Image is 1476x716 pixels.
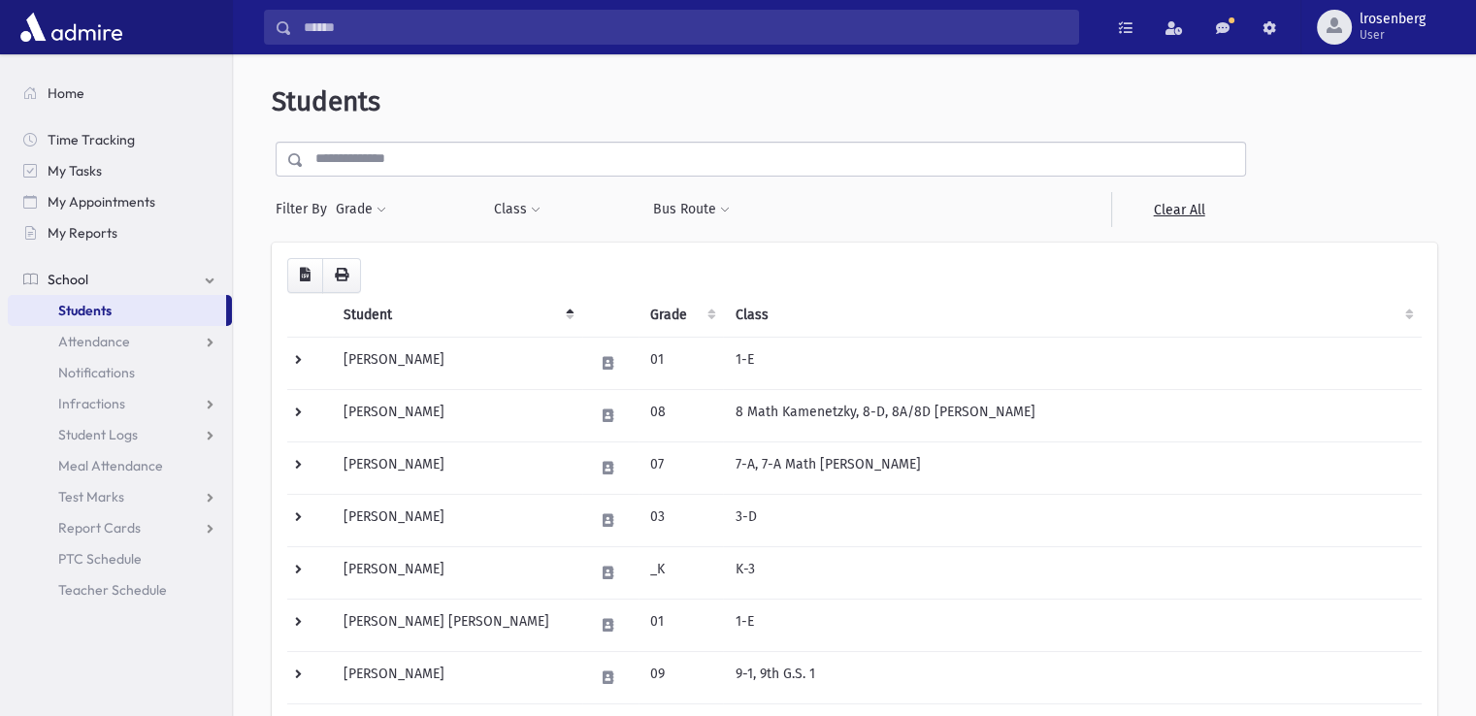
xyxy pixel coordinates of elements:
th: Class: activate to sort column ascending [723,293,1422,338]
button: Class [493,192,541,227]
span: Student Logs [58,426,138,443]
td: [PERSON_NAME] [332,441,582,494]
td: 9-1, 9th G.S. 1 [723,651,1422,703]
span: User [1360,27,1426,43]
span: lrosenberg [1360,12,1426,27]
a: Attendance [8,326,232,357]
span: Notifications [58,364,135,381]
span: My Reports [48,224,117,242]
a: Home [8,78,232,109]
button: Bus Route [652,192,731,227]
span: My Appointments [48,193,155,211]
input: Search [292,10,1078,45]
a: Infractions [8,388,232,419]
span: Attendance [58,333,130,350]
a: My Tasks [8,155,232,186]
a: Time Tracking [8,124,232,155]
span: School [48,271,88,288]
td: [PERSON_NAME] [332,389,582,441]
a: School [8,264,232,295]
button: Grade [335,192,387,227]
th: Grade: activate to sort column ascending [639,293,723,338]
td: 1-E [723,599,1422,651]
td: 07 [639,441,723,494]
button: Print [322,258,361,293]
a: My Appointments [8,186,232,217]
td: [PERSON_NAME] [332,546,582,599]
a: Clear All [1111,192,1246,227]
button: CSV [287,258,323,293]
span: Students [272,85,380,117]
td: [PERSON_NAME] [332,337,582,389]
td: K-3 [723,546,1422,599]
span: Time Tracking [48,131,135,148]
a: Student Logs [8,419,232,450]
td: 08 [639,389,723,441]
td: 01 [639,599,723,651]
span: My Tasks [48,162,102,179]
td: 8 Math Kamenetzky, 8-D, 8A/8D [PERSON_NAME] [723,389,1422,441]
a: Test Marks [8,481,232,512]
span: Home [48,84,84,102]
a: Meal Attendance [8,450,232,481]
a: My Reports [8,217,232,248]
span: Report Cards [58,519,141,537]
span: Filter By [276,199,335,219]
td: 09 [639,651,723,703]
a: PTC Schedule [8,543,232,574]
span: Students [58,302,112,319]
span: Infractions [58,395,125,412]
td: [PERSON_NAME] [332,494,582,546]
td: 1-E [723,337,1422,389]
td: [PERSON_NAME] [332,651,582,703]
a: Notifications [8,357,232,388]
td: [PERSON_NAME] [PERSON_NAME] [332,599,582,651]
td: _K [639,546,723,599]
img: AdmirePro [16,8,127,47]
th: Student: activate to sort column descending [332,293,582,338]
span: PTC Schedule [58,550,142,568]
td: 3-D [723,494,1422,546]
a: Students [8,295,226,326]
td: 03 [639,494,723,546]
a: Teacher Schedule [8,574,232,605]
td: 01 [639,337,723,389]
span: Teacher Schedule [58,581,167,599]
span: Test Marks [58,488,124,505]
span: Meal Attendance [58,457,163,474]
a: Report Cards [8,512,232,543]
td: 7-A, 7-A Math [PERSON_NAME] [723,441,1422,494]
